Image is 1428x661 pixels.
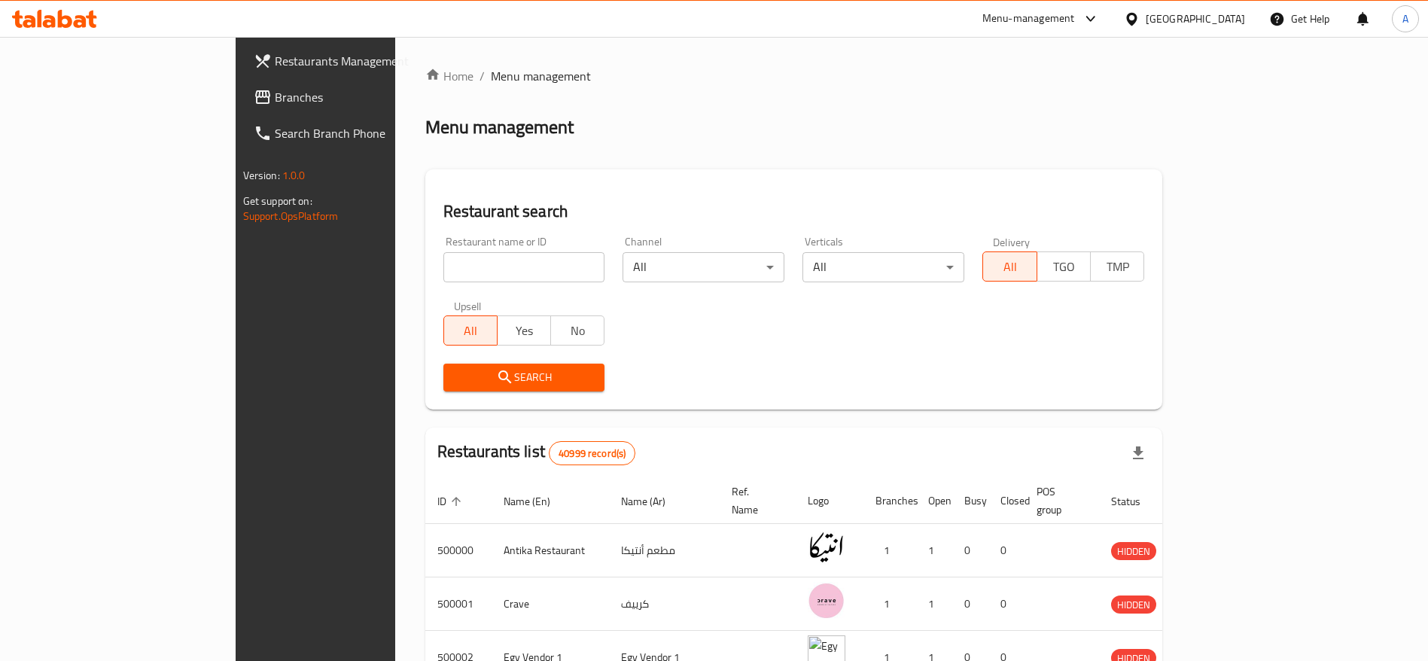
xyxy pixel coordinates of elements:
span: A [1402,11,1408,27]
span: Search [455,368,593,387]
button: Yes [497,315,551,346]
td: مطعم أنتيكا [609,524,720,577]
button: All [982,251,1037,282]
th: Logo [796,478,863,524]
nav: breadcrumb [425,67,1163,85]
span: HIDDEN [1111,596,1156,614]
span: TGO [1043,256,1085,278]
td: Antika Restaurant [492,524,609,577]
img: Crave [808,582,845,620]
span: Search Branch Phone [275,124,462,142]
span: 1.0.0 [282,166,306,185]
div: Export file [1120,435,1156,471]
span: HIDDEN [1111,543,1156,560]
span: Status [1111,492,1160,510]
td: 0 [952,524,988,577]
span: Yes [504,320,545,342]
th: Closed [988,478,1025,524]
span: No [557,320,598,342]
td: 1 [863,577,916,631]
button: TMP [1090,251,1144,282]
span: ID [437,492,466,510]
button: All [443,315,498,346]
input: Search for restaurant name or ID.. [443,252,605,282]
span: Name (En) [504,492,570,510]
td: كرييف [609,577,720,631]
span: Version: [243,166,280,185]
td: 1 [916,577,952,631]
div: All [623,252,784,282]
span: Branches [275,88,462,106]
a: Restaurants Management [242,43,474,79]
h2: Restaurant search [443,200,1145,223]
div: Menu-management [982,10,1075,28]
td: 1 [863,524,916,577]
h2: Menu management [425,115,574,139]
a: Search Branch Phone [242,115,474,151]
button: Search [443,364,605,391]
th: Open [916,478,952,524]
td: 0 [988,577,1025,631]
span: 40999 record(s) [550,446,635,461]
a: Support.OpsPlatform [243,206,339,226]
span: Name (Ar) [621,492,685,510]
span: Get support on: [243,191,312,211]
td: 1 [916,524,952,577]
div: [GEOGRAPHIC_DATA] [1146,11,1245,27]
td: Crave [492,577,609,631]
span: TMP [1097,256,1138,278]
img: Antika Restaurant [808,528,845,566]
label: Delivery [993,236,1031,247]
div: All [802,252,964,282]
button: TGO [1037,251,1091,282]
th: Branches [863,478,916,524]
h2: Restaurants list [437,440,636,465]
span: All [450,320,492,342]
a: Branches [242,79,474,115]
td: 0 [988,524,1025,577]
th: Busy [952,478,988,524]
span: All [989,256,1031,278]
span: Ref. Name [732,483,778,519]
td: 0 [952,577,988,631]
button: No [550,315,604,346]
div: Total records count [549,441,635,465]
span: Menu management [491,67,591,85]
span: POS group [1037,483,1081,519]
li: / [480,67,485,85]
span: Restaurants Management [275,52,462,70]
div: HIDDEN [1111,542,1156,560]
label: Upsell [454,300,482,311]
